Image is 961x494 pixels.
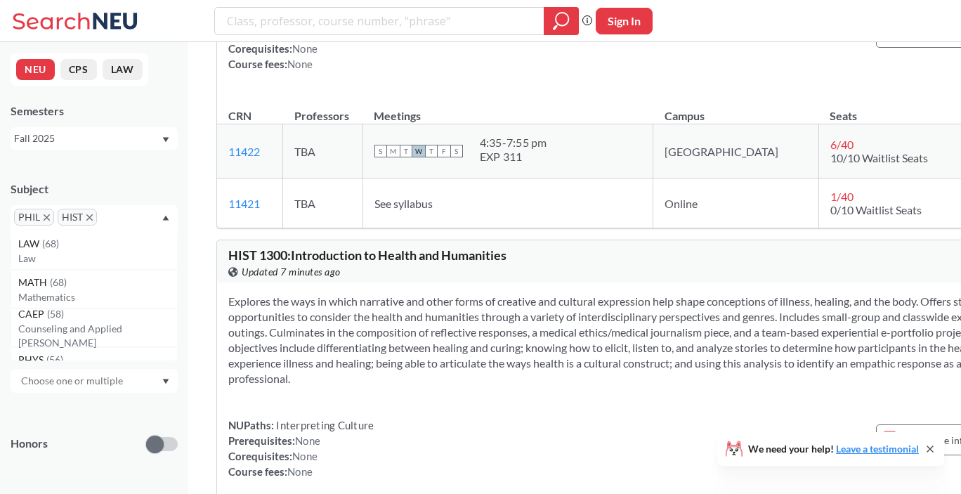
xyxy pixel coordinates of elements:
[225,9,534,33] input: Class, professor, course number, "phrase"
[228,417,374,479] div: NUPaths: Prerequisites: Corequisites: Course fees:
[653,94,818,124] th: Campus
[18,306,47,322] span: CAEP
[11,103,178,119] div: Semesters
[830,203,922,216] span: 0/10 Waitlist Seats
[60,59,97,80] button: CPS
[228,108,251,124] div: CRN
[11,369,178,393] div: Dropdown arrow
[362,94,653,124] th: Meetings
[242,264,341,280] span: Updated 7 minutes ago
[412,145,425,157] span: W
[11,205,178,234] div: PHILX to remove pillHISTX to remove pillDropdown arrowCS(115)Computer ScienceNRSG(76)NursingEECE(...
[18,236,42,252] span: LAW
[387,145,400,157] span: M
[103,59,143,80] button: LAW
[46,353,63,365] span: ( 56 )
[228,197,260,210] a: 11421
[836,443,919,455] a: Leave a testimonial
[553,11,570,31] svg: magnifying glass
[283,94,363,124] th: Professors
[374,145,387,157] span: S
[596,8,653,34] button: Sign In
[58,209,97,226] span: HISTX to remove pill
[18,275,50,290] span: MATH
[425,145,438,157] span: T
[450,145,463,157] span: S
[86,214,93,221] svg: X to remove pill
[50,276,67,288] span: ( 68 )
[438,145,450,157] span: F
[653,124,818,178] td: [GEOGRAPHIC_DATA]
[830,138,854,151] span: 6 / 40
[292,42,318,55] span: None
[14,209,54,226] span: PHILX to remove pill
[16,59,55,80] button: NEU
[18,352,46,368] span: PHYS
[228,145,260,158] a: 11422
[830,151,928,164] span: 10/10 Waitlist Seats
[374,197,433,210] span: See syllabus
[18,322,177,350] p: Counseling and Applied [PERSON_NAME]
[162,215,169,221] svg: Dropdown arrow
[228,247,506,263] span: HIST 1300 : Introduction to Health and Humanities
[11,127,178,150] div: Fall 2025Dropdown arrow
[162,137,169,143] svg: Dropdown arrow
[830,190,854,203] span: 1 / 40
[292,450,318,462] span: None
[14,372,132,389] input: Choose one or multiple
[44,214,50,221] svg: X to remove pill
[748,444,919,454] span: We need your help!
[480,136,547,150] div: 4:35 - 7:55 pm
[47,308,64,320] span: ( 58 )
[274,419,374,431] span: Interpreting Culture
[400,145,412,157] span: T
[14,131,161,146] div: Fall 2025
[287,58,313,70] span: None
[162,379,169,384] svg: Dropdown arrow
[653,178,818,228] td: Online
[11,436,48,452] p: Honors
[283,124,363,178] td: TBA
[42,238,59,249] span: ( 68 )
[480,150,547,164] div: EXP 311
[287,465,313,478] span: None
[18,290,177,304] p: Mathematics
[11,181,178,197] div: Subject
[18,252,177,266] p: Law
[283,178,363,228] td: TBA
[544,7,579,35] div: magnifying glass
[295,434,320,447] span: None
